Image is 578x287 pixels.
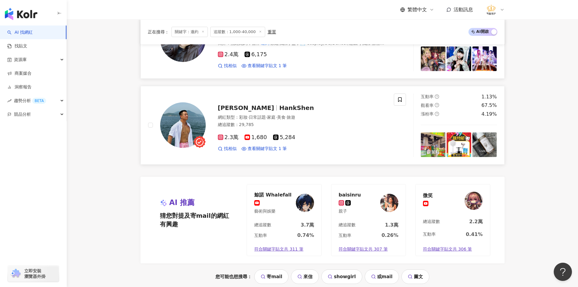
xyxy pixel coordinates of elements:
span: 1,680 [245,134,267,141]
img: KOL Avatar [465,192,483,210]
span: · [286,115,287,120]
span: 活動訊息 [454,7,473,12]
span: 繁體中文 [407,6,427,13]
a: 符合關鍵字貼文共 311 筆 [247,243,321,256]
span: 找相似 [224,63,237,69]
a: 或mail [365,269,399,284]
div: 總追蹤數 ： 29,785 [218,122,387,128]
span: 觀看率 [421,103,434,108]
a: 商案媒合 [7,70,32,77]
span: 競品分析 [14,108,31,121]
img: post-image [447,132,471,157]
a: 微笑KOL Avatar總追蹤數2.2萬互動率0.41%符合關鍵字貼文共 306 筆 [415,184,490,256]
a: 找貼文 [7,43,27,49]
div: 微笑 [423,192,433,198]
span: AI 推薦 [169,198,195,208]
span: · [266,115,267,120]
span: 猜您對提及寄mail的網紅有興趣 [160,211,230,228]
div: 0.41% [466,231,483,238]
iframe: Help Scout Beacon - Open [554,263,572,281]
span: question-circle [435,94,439,99]
span: 關鍵字：邀約 [171,27,208,37]
span: 符合關鍵字貼文共 311 筆 [254,246,303,252]
div: 總追蹤數 [339,222,356,228]
img: KOL Avatar [380,194,398,212]
span: rise [7,99,12,103]
a: showgirl [321,269,362,284]
div: 親子 [339,208,361,214]
div: 2.2萬 [469,218,482,225]
a: 符合關鍵字貼文共 307 筆 [331,243,406,256]
a: 找相似 [218,146,237,152]
div: 鯨諾 Whalefall [254,192,291,198]
a: 查看關鍵字貼文 1 筆 [242,63,287,69]
span: 立即安裝 瀏覽器外掛 [24,268,46,279]
a: chrome extension立即安裝 瀏覽器外掛 [8,265,59,282]
span: · [275,115,277,120]
img: KOL Avatar [296,194,314,212]
span: 正在搜尋 ： [148,29,169,34]
span: 符合關鍵字貼文共 306 筆 [423,246,472,252]
div: 網紅類型 ： [218,114,387,121]
div: 重置 [268,29,276,34]
img: KOL Avatar [160,102,206,148]
span: 資源庫 [14,53,27,67]
img: post-image [421,46,445,71]
a: searchAI 找網紅 [7,29,33,36]
span: 找相似 [224,146,237,152]
span: 查看關鍵字貼文 1 筆 [248,63,287,69]
div: 1.13% [482,94,497,100]
a: 圖文 [401,269,429,284]
div: 互動率 [423,231,436,237]
span: HankShen [279,104,314,111]
span: 趨勢分析 [14,94,46,108]
div: BETA [32,98,46,104]
a: KOL Avatar[PERSON_NAME]HankShen網紅類型：彩妝·日常話題·家庭·美食·旅遊總追蹤數：29,7852.3萬1,6805,284找相似查看關鍵字貼文 1 筆互動率que... [140,86,505,165]
a: 查看關鍵字貼文 1 筆 [242,146,287,152]
a: 寄mail [254,269,289,284]
span: 6,175 [245,51,267,58]
img: post-image [421,132,445,157]
img: chrome extension [10,269,22,278]
a: 符合關鍵字貼文共 306 筆 [416,243,490,256]
a: baisinru親子KOL Avatar總追蹤數1.3萬互動率0.26%符合關鍵字貼文共 307 筆 [331,184,406,256]
span: 日常話題 [249,115,266,120]
span: 2.4萬 [218,51,239,58]
img: %E6%B3%95%E5%96%AC%E9%86%AB%E7%BE%8E%E8%A8%BA%E6%89%80_LOGO%20.png [485,4,497,15]
div: 0.26% [381,232,398,239]
span: 追蹤數：1,000-40,000 [210,27,265,37]
div: 總追蹤數 [423,219,440,225]
div: 4.19% [482,111,497,118]
img: post-image [447,46,471,71]
div: 互動率 [339,233,351,239]
div: baisinru [339,192,361,198]
span: 互動率 [421,94,434,99]
img: post-image [472,46,497,71]
img: post-image [472,132,497,157]
span: 家庭 [267,115,275,120]
span: 彩妝 [239,115,248,120]
span: 2.3萬 [218,134,239,141]
div: 您可能也想搜尋： [140,269,505,284]
span: · [248,115,249,120]
span: [PERSON_NAME] [218,104,274,111]
div: 總追蹤數 [254,222,271,228]
a: 找相似 [218,63,237,69]
a: 來信 [291,269,319,284]
span: 美食 [277,115,286,120]
span: 5,284 [273,134,296,141]
span: 符合關鍵字貼文共 307 筆 [339,246,388,252]
span: 漲粉率 [421,111,434,116]
div: 0.74% [297,232,314,239]
a: 鯨諾 Whalefall藝術與娛樂KOL Avatar總追蹤數3.7萬互動率0.74%符合關鍵字貼文共 311 筆 [247,184,322,256]
div: 67.5% [482,102,497,109]
div: 互動率 [254,233,267,239]
img: logo [5,8,37,20]
div: 藝術與娛樂 [254,208,291,214]
span: question-circle [435,103,439,107]
a: 洞察報告 [7,84,32,90]
span: 查看關鍵字貼文 1 筆 [248,146,287,152]
span: 旅遊 [287,115,295,120]
div: 3.7萬 [301,222,314,228]
span: question-circle [435,112,439,116]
